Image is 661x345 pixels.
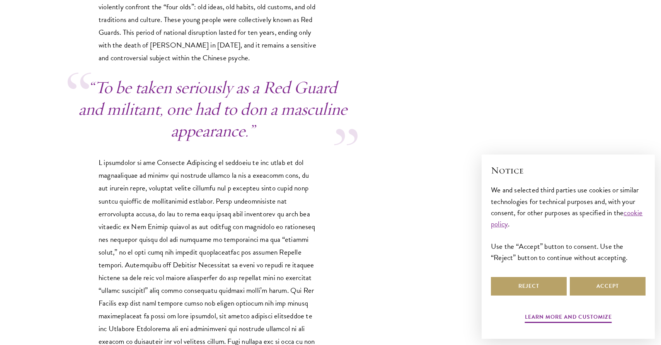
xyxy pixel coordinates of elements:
a: cookie policy [491,207,643,229]
strong: “To be taken seriously as a Red Guard and militant, one had to don a masculine appearance.” [78,76,347,141]
button: Accept [570,277,646,296]
button: Reject [491,277,567,296]
button: Learn more and customize [525,312,612,324]
h2: Notice [491,164,646,177]
div: We and selected third parties use cookies or similar technologies for technical purposes and, wit... [491,184,646,263]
